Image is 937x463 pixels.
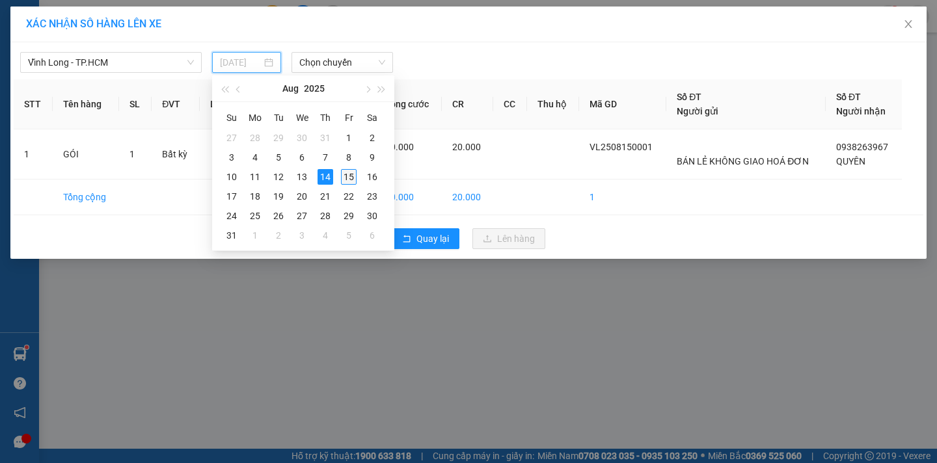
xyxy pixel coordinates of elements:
[375,79,442,129] th: Tổng cước
[271,189,286,204] div: 19
[220,187,243,206] td: 2025-08-17
[360,226,384,245] td: 2025-09-06
[267,206,290,226] td: 2025-08-26
[677,156,809,166] span: BÁN LẺ KHÔNG GIAO HOÁ ĐƠN
[53,79,119,129] th: Tên hàng
[318,169,333,185] div: 14
[364,228,380,243] div: 6
[224,228,239,243] div: 31
[318,150,333,165] div: 7
[452,142,481,152] span: 20.000
[224,208,239,224] div: 24
[290,206,314,226] td: 2025-08-27
[220,206,243,226] td: 2025-08-24
[220,148,243,167] td: 2025-08-03
[360,206,384,226] td: 2025-08-30
[243,128,267,148] td: 2025-07-28
[314,107,337,128] th: Th
[341,169,357,185] div: 15
[294,150,310,165] div: 6
[416,231,449,246] span: Quay lại
[579,79,666,129] th: Mã GD
[220,107,243,128] th: Su
[364,208,380,224] div: 30
[53,129,119,179] td: GÓI
[493,79,527,129] th: CC
[385,142,414,152] span: 20.000
[836,106,886,116] span: Người nhận
[677,106,718,116] span: Người gửi
[224,150,239,165] div: 3
[360,107,384,128] th: Sa
[314,187,337,206] td: 2025-08-21
[224,169,239,185] div: 10
[375,179,442,215] td: 20.000
[247,150,263,165] div: 4
[318,228,333,243] div: 4
[247,169,263,185] div: 11
[220,55,262,70] input: 14/08/2025
[14,129,53,179] td: 1
[299,53,385,72] span: Chọn chuyến
[53,179,119,215] td: Tổng cộng
[836,92,861,102] span: Số ĐT
[290,128,314,148] td: 2025-07-30
[290,107,314,128] th: We
[294,208,310,224] div: 27
[294,228,310,243] div: 3
[304,75,325,101] button: 2025
[290,148,314,167] td: 2025-08-06
[271,130,286,146] div: 29
[14,79,53,129] th: STT
[360,148,384,167] td: 2025-08-09
[267,128,290,148] td: 2025-07-29
[314,128,337,148] td: 2025-07-31
[294,169,310,185] div: 13
[341,130,357,146] div: 1
[341,150,357,165] div: 8
[337,167,360,187] td: 2025-08-15
[220,226,243,245] td: 2025-08-31
[341,189,357,204] div: 22
[590,142,653,152] span: VL2508150001
[337,128,360,148] td: 2025-08-01
[282,75,299,101] button: Aug
[267,148,290,167] td: 2025-08-05
[152,129,200,179] td: Bất kỳ
[364,189,380,204] div: 23
[224,189,239,204] div: 17
[360,128,384,148] td: 2025-08-02
[903,19,914,29] span: close
[267,167,290,187] td: 2025-08-12
[200,79,264,129] th: Loại hàng
[314,167,337,187] td: 2025-08-14
[364,150,380,165] div: 9
[337,187,360,206] td: 2025-08-22
[318,208,333,224] div: 28
[341,208,357,224] div: 29
[290,187,314,206] td: 2025-08-20
[527,79,579,129] th: Thu hộ
[314,206,337,226] td: 2025-08-28
[318,130,333,146] div: 31
[290,167,314,187] td: 2025-08-13
[271,169,286,185] div: 12
[220,128,243,148] td: 2025-07-27
[677,92,701,102] span: Số ĐT
[360,187,384,206] td: 2025-08-23
[247,208,263,224] div: 25
[294,189,310,204] div: 20
[267,107,290,128] th: Tu
[337,206,360,226] td: 2025-08-29
[402,234,411,245] span: rollback
[314,226,337,245] td: 2025-09-04
[247,189,263,204] div: 18
[243,226,267,245] td: 2025-09-01
[364,130,380,146] div: 2
[290,226,314,245] td: 2025-09-03
[337,107,360,128] th: Fr
[243,167,267,187] td: 2025-08-11
[26,18,161,30] span: XÁC NHẬN SỐ HÀNG LÊN XE
[472,228,545,249] button: uploadLên hàng
[360,167,384,187] td: 2025-08-16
